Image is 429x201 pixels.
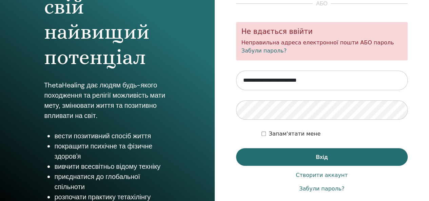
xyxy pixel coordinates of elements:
[296,171,348,179] a: Створити аккаунт
[261,130,408,138] div: Тримати мене автентифікованим необмежений час або доки я не вийду вручну
[54,142,152,161] font: покращити психічне та фізичне здоров'я
[241,27,313,36] font: Не вдається ввійти
[54,172,140,191] font: приєднатися до глобальної спільноти
[241,39,394,46] font: Неправильна адреса електронної пошти АБО пароль
[241,47,287,54] a: Забули пароль?
[299,185,344,192] font: Забули пароль?
[296,172,348,178] font: Створити аккаунт
[236,148,408,166] button: Вхід
[44,81,165,120] font: ThetaHealing дає людям будь-якого походження та релігії можливість мати мету, змінювати життя та ...
[316,154,328,161] font: Вхід
[299,185,344,193] a: Забули пароль?
[54,132,151,140] font: вести позитивний спосіб життя
[54,162,160,171] font: вивчити всесвітньо відому техніку
[269,130,320,137] font: Запам'ятати мене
